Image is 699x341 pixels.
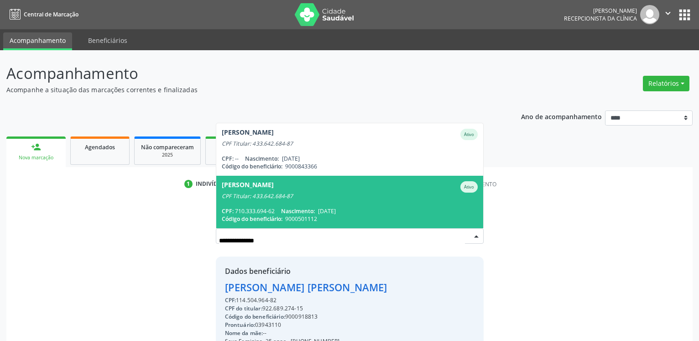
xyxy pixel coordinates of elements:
[225,266,475,277] div: Dados beneficiário
[225,296,236,304] span: CPF:
[31,142,41,152] div: person_add
[141,143,194,151] span: Não compareceram
[663,8,673,18] i: 
[222,155,234,163] span: CPF:
[222,207,234,215] span: CPF:
[225,313,285,320] span: Código do beneficiário:
[222,207,478,215] div: 710.333.694-62
[225,329,475,337] div: --
[225,321,256,329] span: Prontuário:
[282,155,300,163] span: [DATE]
[82,32,134,48] a: Beneficiários
[85,143,115,151] span: Agendados
[640,5,659,24] img: img
[222,140,478,147] div: CPF Titular: 433.642.684-87
[225,329,263,337] span: Nome da mãe:
[222,215,282,223] span: Código do beneficiário:
[222,193,478,200] div: CPF Titular: 433.642.684-87
[184,180,193,188] div: 1
[212,152,258,158] div: 2025
[464,131,474,137] small: Ativo
[222,129,274,140] div: [PERSON_NAME]
[564,7,637,15] div: [PERSON_NAME]
[225,321,475,329] div: 03943110
[222,181,274,193] div: [PERSON_NAME]
[24,10,78,18] span: Central de Marcação
[225,280,475,295] div: [PERSON_NAME] [PERSON_NAME]
[285,163,317,170] span: 9000843366
[6,7,78,22] a: Central de Marcação
[225,304,262,312] span: CPF do titular:
[521,110,602,122] p: Ano de acompanhamento
[285,215,317,223] span: 9000501112
[281,207,315,215] span: Nascimento:
[141,152,194,158] div: 2025
[196,180,226,188] div: Indivíduo
[245,155,279,163] span: Nascimento:
[677,7,693,23] button: apps
[659,5,677,24] button: 
[318,207,336,215] span: [DATE]
[3,32,72,50] a: Acompanhamento
[225,296,475,304] div: 114.504.964-82
[222,163,282,170] span: Código do beneficiário:
[222,155,478,163] div: --
[225,313,475,321] div: 9000918813
[464,184,474,190] small: Ativo
[643,76,689,91] button: Relatórios
[6,85,487,94] p: Acompanhe a situação das marcações correntes e finalizadas
[13,154,59,161] div: Nova marcação
[225,304,475,313] div: 922.689.274-15
[6,62,487,85] p: Acompanhamento
[564,15,637,22] span: Recepcionista da clínica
